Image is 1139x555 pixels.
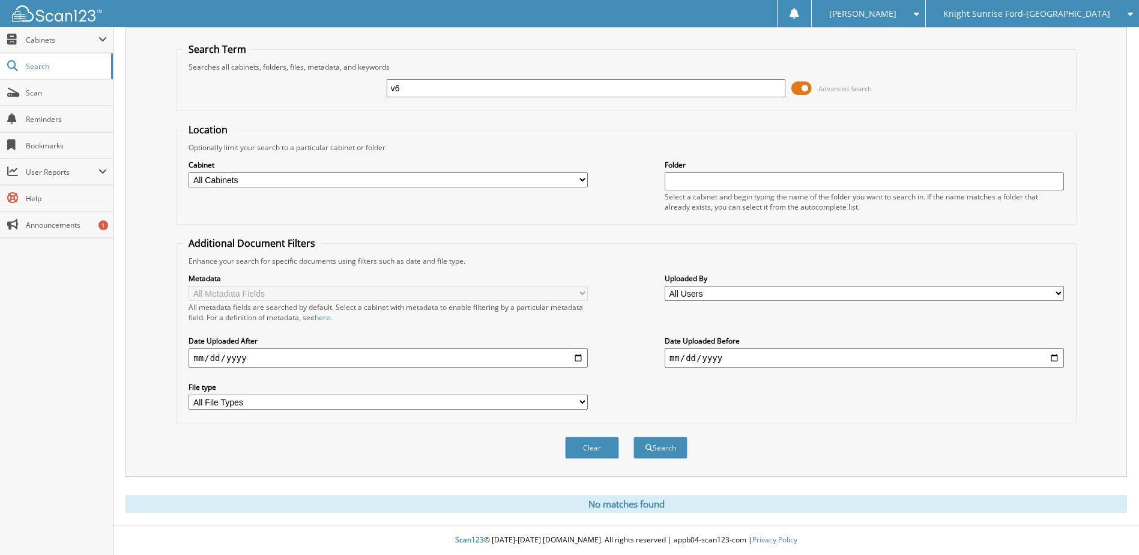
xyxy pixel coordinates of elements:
[189,348,588,368] input: start
[183,43,252,56] legend: Search Term
[183,256,1069,266] div: Enhance your search for specific documents using filters such as date and file type.
[943,10,1110,17] span: Knight Sunrise Ford-[GEOGRAPHIC_DATA]
[189,160,588,170] label: Cabinet
[752,535,797,545] a: Privacy Policy
[315,312,330,323] a: here
[665,273,1064,284] label: Uploaded By
[12,5,102,22] img: scan123-logo-white.svg
[183,62,1069,72] div: Searches all cabinets, folders, files, metadata, and keywords
[183,142,1069,153] div: Optionally limit your search to a particular cabinet or folder
[26,220,107,230] span: Announcements
[183,237,321,250] legend: Additional Document Filters
[189,302,588,323] div: All metadata fields are searched by default. Select a cabinet with metadata to enable filtering b...
[26,35,98,45] span: Cabinets
[98,220,108,230] div: 1
[565,437,619,459] button: Clear
[26,61,105,71] span: Search
[189,273,588,284] label: Metadata
[189,382,588,392] label: File type
[113,526,1139,555] div: © [DATE]-[DATE] [DOMAIN_NAME]. All rights reserved | appb04-scan123-com |
[665,160,1064,170] label: Folder
[189,336,588,346] label: Date Uploaded After
[665,192,1064,212] div: Select a cabinet and begin typing the name of the folder you want to search in. If the name match...
[26,193,107,204] span: Help
[183,123,234,136] legend: Location
[26,88,107,98] span: Scan
[26,114,107,124] span: Reminders
[829,10,896,17] span: [PERSON_NAME]
[455,535,484,545] span: Scan123
[26,141,107,151] span: Bookmarks
[665,348,1064,368] input: end
[665,336,1064,346] label: Date Uploaded Before
[818,84,872,93] span: Advanced Search
[125,495,1127,513] div: No matches found
[26,167,98,177] span: User Reports
[633,437,687,459] button: Search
